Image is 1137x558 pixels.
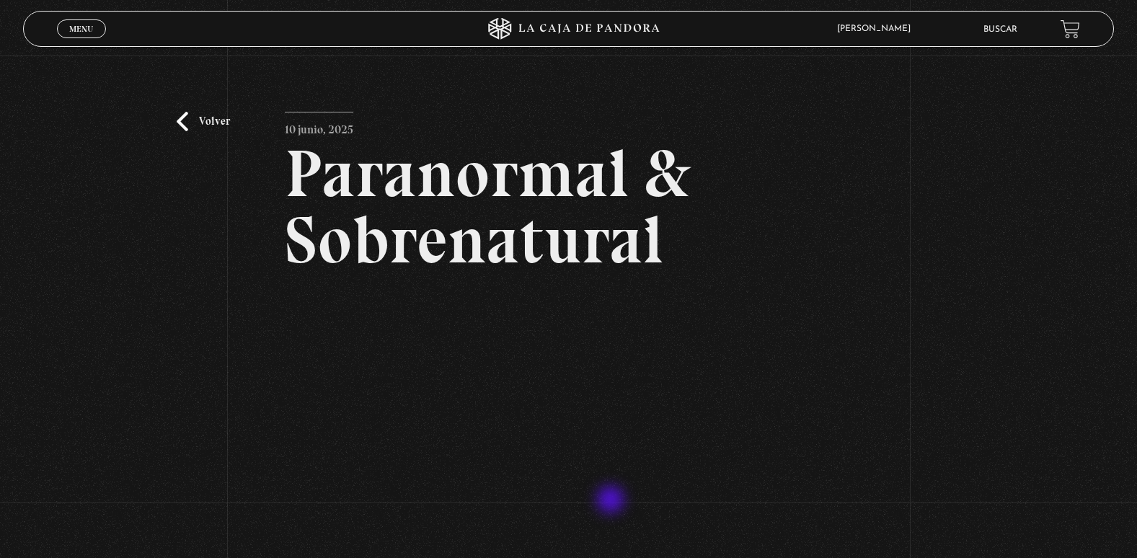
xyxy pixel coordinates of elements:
p: 10 junio, 2025 [285,112,353,141]
h2: Paranormal & Sobrenatural [285,141,852,273]
a: View your shopping cart [1061,19,1080,39]
span: [PERSON_NAME] [830,25,925,33]
a: Buscar [983,25,1017,34]
span: Menu [69,25,93,33]
span: Cerrar [65,37,99,47]
a: Volver [177,112,230,131]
